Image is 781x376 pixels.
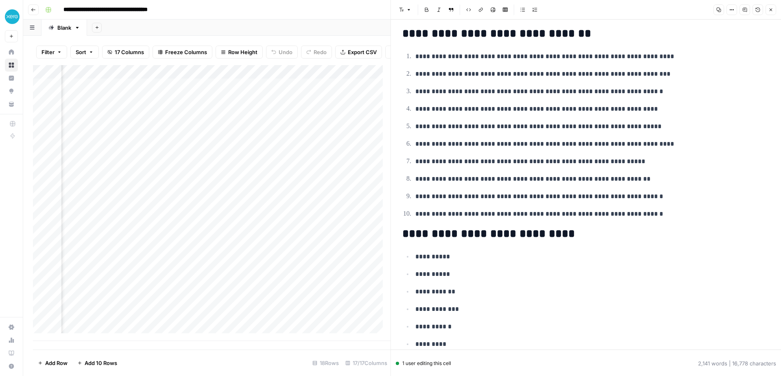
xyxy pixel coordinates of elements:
[45,359,68,367] span: Add Row
[5,334,18,347] a: Usage
[335,46,382,59] button: Export CSV
[5,347,18,360] a: Learning Hub
[165,48,207,56] span: Freeze Columns
[33,356,72,369] button: Add Row
[115,48,144,56] span: 17 Columns
[102,46,149,59] button: 17 Columns
[5,9,20,24] img: XeroOps Logo
[76,48,86,56] span: Sort
[41,20,87,36] a: Blank
[5,85,18,98] a: Opportunities
[36,46,67,59] button: Filter
[301,46,332,59] button: Redo
[70,46,99,59] button: Sort
[5,98,18,111] a: Your Data
[314,48,327,56] span: Redo
[228,48,257,56] span: Row Height
[216,46,263,59] button: Row Height
[5,7,18,27] button: Workspace: XeroOps
[5,321,18,334] a: Settings
[396,360,451,367] div: 1 user editing this cell
[309,356,342,369] div: 18 Rows
[5,360,18,373] button: Help + Support
[342,356,390,369] div: 17/17 Columns
[348,48,377,56] span: Export CSV
[266,46,298,59] button: Undo
[41,48,55,56] span: Filter
[5,72,18,85] a: Insights
[153,46,212,59] button: Freeze Columns
[57,24,71,32] div: Blank
[5,46,18,59] a: Home
[279,48,292,56] span: Undo
[85,359,117,367] span: Add 10 Rows
[5,59,18,72] a: Browse
[72,356,122,369] button: Add 10 Rows
[698,359,776,367] div: 2,141 words | 16,778 characters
